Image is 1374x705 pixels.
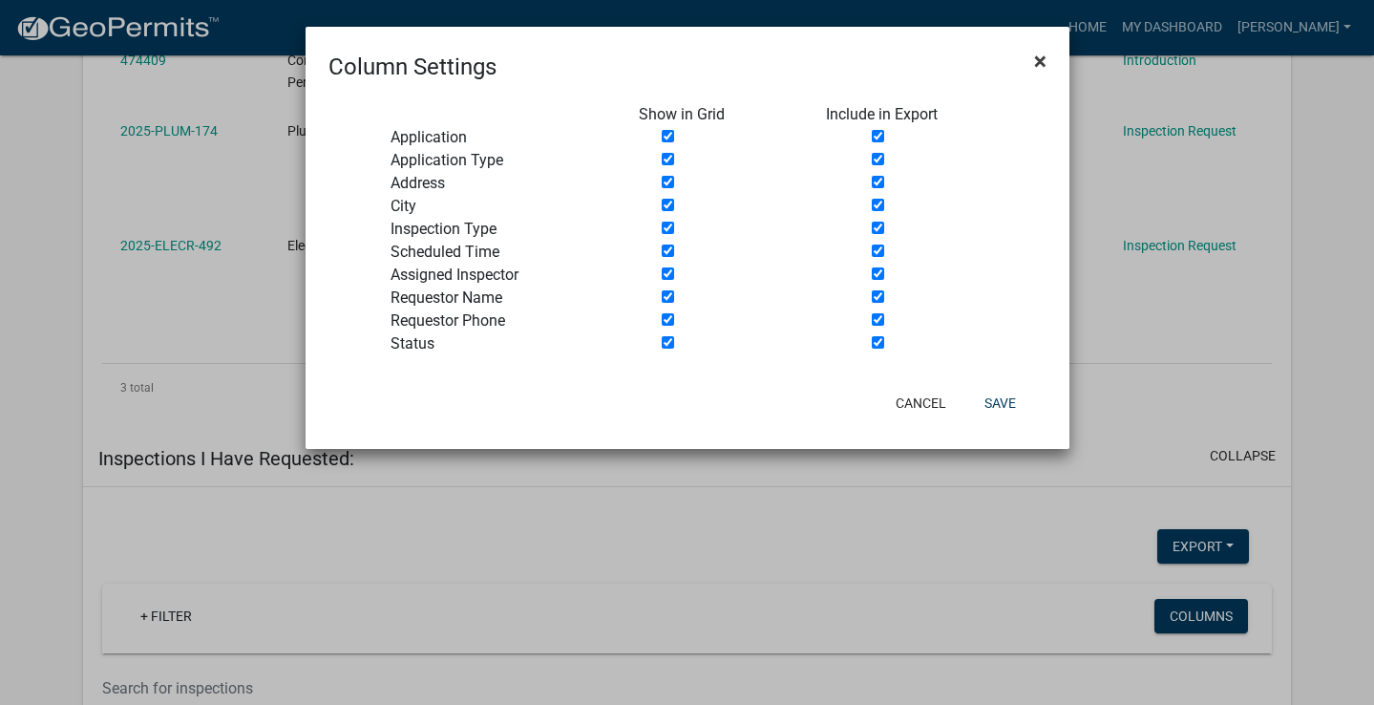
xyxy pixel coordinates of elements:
[1019,34,1062,88] button: Close
[376,126,625,149] div: Application
[376,241,625,264] div: Scheduled Time
[880,386,962,420] button: Cancel
[376,218,625,241] div: Inspection Type
[1034,48,1046,75] span: ×
[328,50,497,84] h4: Column Settings
[376,195,625,218] div: City
[376,264,625,287] div: Assigned Inspector
[812,103,999,126] div: Include in Export
[376,332,625,355] div: Status
[376,172,625,195] div: Address
[376,310,625,332] div: Requestor Phone
[969,386,1031,420] button: Save
[624,103,812,126] div: Show in Grid
[376,287,625,310] div: Requestor Name
[376,149,625,172] div: Application Type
